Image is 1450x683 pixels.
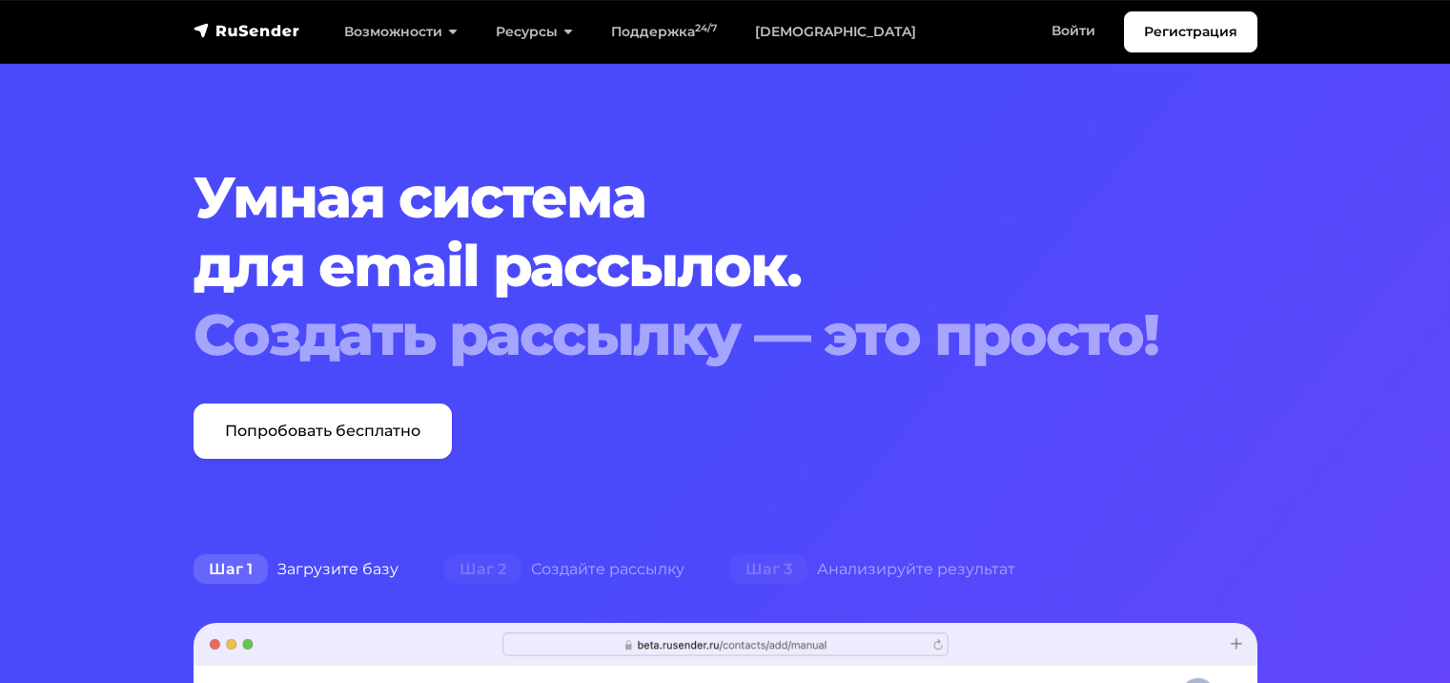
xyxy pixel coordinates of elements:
a: Регистрация [1124,11,1257,52]
sup: 24/7 [695,22,717,34]
div: Создать рассылку — это просто! [194,300,1167,369]
div: Загрузите базу [171,550,421,589]
a: Попробовать бесплатно [194,404,452,459]
span: Шаг 3 [730,554,807,585]
a: Поддержка24/7 [592,12,736,52]
span: Шаг 1 [194,554,268,585]
div: Анализируйте результат [707,550,1038,589]
img: RuSender [194,21,300,40]
span: Шаг 2 [444,554,521,585]
div: Создайте рассылку [421,550,707,589]
h1: Умная система для email рассылок. [194,163,1167,369]
a: Ресурсы [477,12,592,52]
a: [DEMOGRAPHIC_DATA] [736,12,935,52]
a: Войти [1032,11,1114,51]
a: Возможности [325,12,477,52]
